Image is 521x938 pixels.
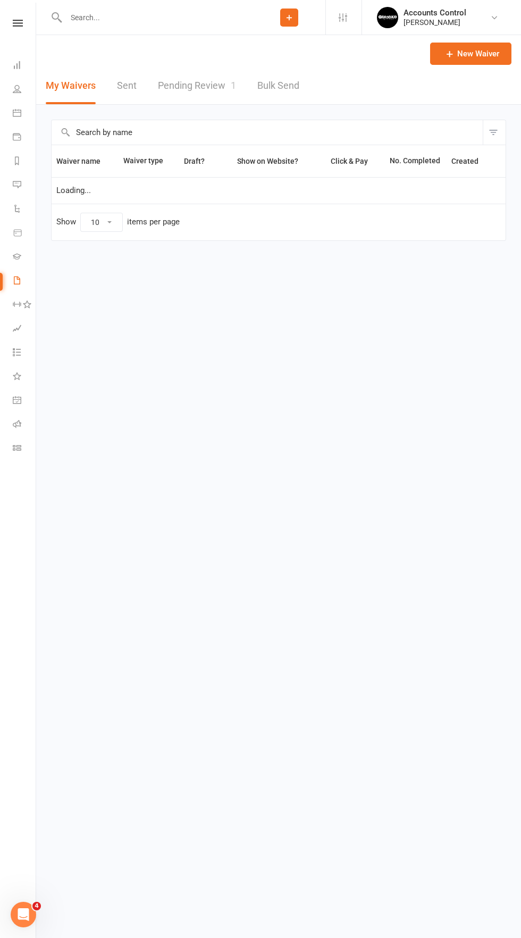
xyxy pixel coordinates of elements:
[158,68,236,104] a: Pending Review1
[127,217,180,227] div: items per page
[56,213,180,232] div: Show
[404,8,466,18] div: Accounts Control
[119,145,169,177] th: Waiver type
[32,902,41,910] span: 4
[13,317,37,341] a: Assessments
[430,43,511,65] a: New Waiver
[52,120,483,145] input: Search by name
[46,68,96,104] button: My Waivers
[231,80,236,91] span: 1
[257,68,299,104] a: Bulk Send
[321,155,380,167] button: Click & Pay
[377,7,398,28] img: thumb_image1701918351.png
[184,157,205,165] span: Draft?
[331,157,368,165] span: Click & Pay
[13,222,37,246] a: Product Sales
[11,902,36,927] iframe: Intercom live chat
[56,155,112,167] button: Waiver name
[451,157,490,165] span: Created
[451,155,490,167] button: Created
[56,157,112,165] span: Waiver name
[13,78,37,102] a: People
[385,145,446,177] th: No. Completed
[13,389,37,413] a: General attendance kiosk mode
[13,437,37,461] a: Class kiosk mode
[237,157,298,165] span: Show on Website?
[117,68,137,104] a: Sent
[13,54,37,78] a: Dashboard
[404,18,466,27] div: [PERSON_NAME]
[52,177,506,204] td: Loading...
[13,102,37,126] a: Calendar
[13,126,37,150] a: Payments
[228,155,310,167] button: Show on Website?
[174,155,216,167] button: Draft?
[13,150,37,174] a: Reports
[63,10,253,25] input: Search...
[13,413,37,437] a: Roll call kiosk mode
[13,365,37,389] a: What's New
